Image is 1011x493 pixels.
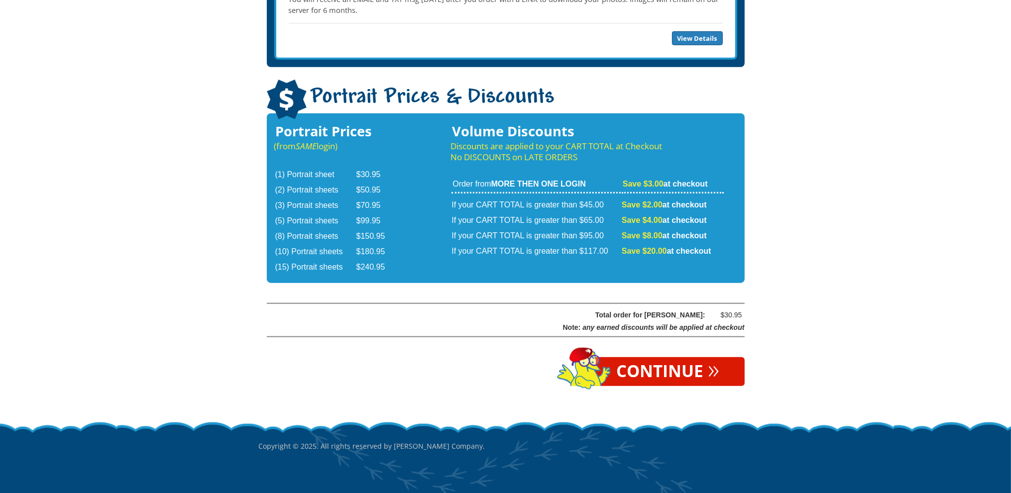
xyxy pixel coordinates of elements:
[563,323,581,331] span: Note:
[622,231,663,240] span: Save $8.00
[450,126,724,137] h3: Volume Discounts
[267,80,745,121] h1: Portrait Prices & Discounts
[622,231,707,240] strong: at checkout
[296,140,317,152] em: SAME
[451,195,621,212] td: If your CART TOTAL is greater than $45.00
[622,216,707,224] strong: at checkout
[292,309,705,321] div: Total order for [PERSON_NAME]:
[275,198,355,213] td: (3) Portrait sheets
[712,309,742,321] div: $30.95
[274,126,399,137] h3: Portrait Prices
[356,214,398,228] td: $99.95
[491,180,586,188] strong: MORE THEN ONE LOGIN
[356,245,398,259] td: $180.95
[672,31,723,45] a: View Details
[592,357,745,386] a: Continue»
[275,245,355,259] td: (10) Portrait sheets
[259,421,753,472] p: Copyright © 2025. All rights reserved by [PERSON_NAME] Company.
[275,183,355,197] td: (2) Portrait sheets
[708,363,720,374] span: »
[356,229,398,244] td: $150.95
[622,247,667,255] span: Save $20.00
[451,229,621,243] td: If your CART TOTAL is greater than $95.00
[275,214,355,228] td: (5) Portrait sheets
[356,168,398,182] td: $30.95
[274,141,399,152] p: (from login)
[622,200,707,209] strong: at checkout
[275,260,355,275] td: (15) Portrait sheets
[356,198,398,213] td: $70.95
[582,323,744,331] span: any earned discounts will be applied at checkout
[622,247,711,255] strong: at checkout
[275,168,355,182] td: (1) Portrait sheet
[451,244,621,259] td: If your CART TOTAL is greater than $117.00
[275,229,355,244] td: (8) Portrait sheets
[622,200,663,209] span: Save $2.00
[450,141,724,163] p: Discounts are applied to your CART TOTAL at Checkout No DISCOUNTS on LATE ORDERS
[451,213,621,228] td: If your CART TOTAL is greater than $65.00
[356,183,398,197] td: $50.95
[451,179,621,194] td: Order from
[622,216,663,224] span: Save $4.00
[623,180,708,188] strong: at checkout
[623,180,664,188] span: Save $3.00
[356,260,398,275] td: $240.95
